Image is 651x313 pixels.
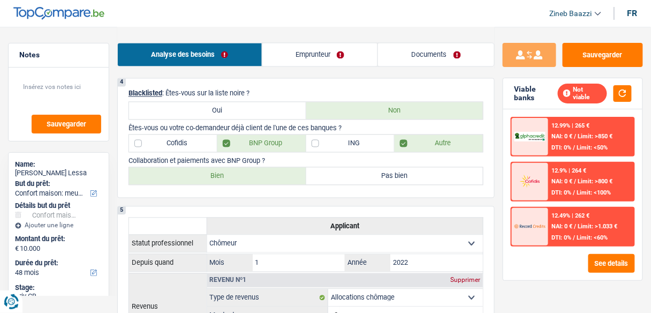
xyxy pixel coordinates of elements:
[128,235,207,252] th: Statut professionnel
[128,254,207,272] th: Depuis quand
[552,189,572,196] span: DTI: 0%
[207,289,329,307] label: Type de revenus
[32,115,101,133] button: Sauvegarder
[552,223,573,230] span: NAI: 0 €
[573,144,576,151] span: /
[578,133,613,140] span: Limit: >850 €
[207,218,483,235] th: Applicant
[574,133,577,140] span: /
[345,255,390,272] label: Année
[514,219,546,234] img: Record Credits
[588,254,635,273] button: See details
[15,284,102,292] div: Stage:
[128,124,483,132] p: Êtes-vous ou votre co-demandeur déjà client de l'une de ces banques ?
[552,144,572,151] span: DTI: 0%
[395,135,483,152] label: Autre
[262,43,378,66] a: Emprunteur
[47,121,86,128] span: Sauvegarder
[563,43,643,67] button: Sauvegarder
[306,168,483,185] label: Pas bien
[128,90,483,98] p: : Êtes-vous sur la liste noire ?
[552,167,587,174] div: 12.9% | 264 €
[578,178,613,185] span: Limit: >800 €
[577,234,608,241] span: Limit: <60%
[390,255,483,272] input: AAAA
[118,43,262,66] a: Analyse des besoins
[552,133,573,140] span: NAI: 0 €
[552,234,572,241] span: DTI: 0%
[15,235,100,243] label: Montant du prêt:
[129,135,217,152] label: Cofidis
[448,277,483,284] div: Supprimer
[15,169,102,177] div: [PERSON_NAME] Lessa
[118,79,126,87] div: 4
[627,8,638,18] div: fr
[573,234,576,241] span: /
[577,189,611,196] span: Limit: <100%
[574,223,577,230] span: /
[15,244,19,253] span: €
[128,157,483,165] p: Collaboration et paiements avec BNP Group ?
[578,223,618,230] span: Limit: >1.033 €
[574,178,577,185] span: /
[550,9,592,18] span: Zineb Baazzi
[15,259,100,267] label: Durée du prêt:
[514,132,546,141] img: AlphaCredit
[541,5,601,23] a: Zineb Baazzi
[558,84,607,103] div: Not viable
[15,180,100,188] label: But du prêt:
[378,43,494,66] a: Documents
[514,85,558,103] div: Viable banks
[552,212,590,219] div: 12.49% | 262 €
[306,102,483,120] label: Non
[577,144,608,151] span: Limit: <50%
[514,174,546,189] img: Cofidis
[128,90,162,98] span: Blacklisted
[118,207,126,215] div: 5
[129,168,306,185] label: Bien
[19,50,98,59] h5: Notes
[15,160,102,169] div: Name:
[217,135,306,152] label: BNP Group
[15,221,102,229] div: Ajouter une ligne
[552,178,573,185] span: NAI: 0 €
[13,7,104,20] img: TopCompare Logo
[129,102,306,120] label: Oui
[15,292,102,301] div: Priv CB
[207,277,249,284] div: Revenu nº1
[552,122,590,129] div: 12.99% | 265 €
[207,255,253,272] label: Mois
[15,202,102,210] div: Détails but du prêt
[253,255,345,272] input: MM
[306,135,395,152] label: ING
[573,189,576,196] span: /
